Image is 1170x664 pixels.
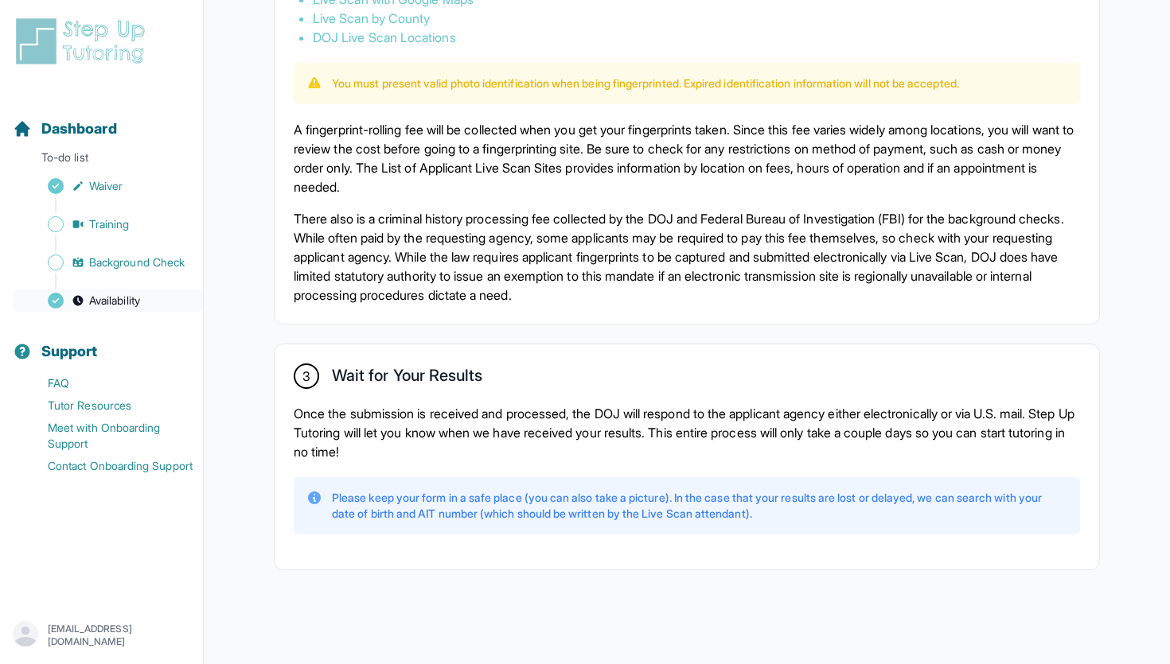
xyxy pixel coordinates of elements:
a: Dashboard [13,118,117,140]
span: Support [41,340,98,363]
span: Availability [89,293,140,309]
a: Background Check [13,251,203,274]
span: Training [89,216,130,232]
a: Contact Onboarding Support [13,455,203,477]
a: Availability [13,289,203,312]
p: Please keep your form in a safe place (you can also take a picture). In the case that your result... [332,490,1067,522]
a: FAQ [13,372,203,394]
img: logo [13,16,154,67]
a: Meet with Onboarding Support [13,417,203,455]
span: Dashboard [41,118,117,140]
a: Training [13,213,203,235]
span: 3 [302,367,310,386]
p: You must present valid photo identification when being fingerprinted. Expired identification info... [332,76,959,91]
span: Waiver [89,178,123,194]
h2: Wait for Your Results [332,366,482,391]
span: Background Check [89,254,185,270]
a: Waiver [13,175,203,197]
p: Once the submission is received and processed, the DOJ will respond to the applicant agency eithe... [294,404,1080,461]
p: To-do list [6,149,197,172]
p: A fingerprint-rolling fee will be collected when you get your fingerprints taken. Since this fee ... [294,120,1080,196]
a: Live Scan by County [313,10,430,26]
a: DOJ Live Scan Locations [313,29,456,45]
a: Tutor Resources [13,394,203,417]
p: There also is a criminal history processing fee collected by the DOJ and Federal Bureau of Invest... [294,209,1080,305]
button: [EMAIL_ADDRESS][DOMAIN_NAME] [13,621,190,650]
button: Dashboard [6,92,197,146]
button: Support [6,315,197,369]
p: [EMAIL_ADDRESS][DOMAIN_NAME] [48,623,190,648]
